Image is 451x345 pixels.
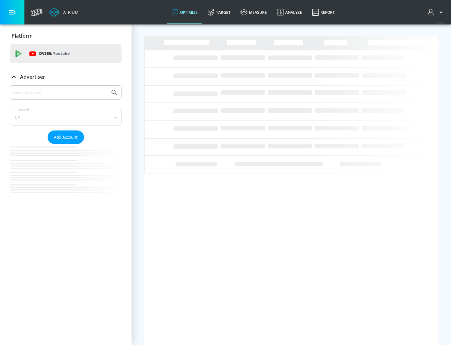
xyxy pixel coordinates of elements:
[48,130,84,144] button: Add Account
[39,50,70,57] p: DV360:
[18,108,31,112] label: Sort By
[203,1,236,24] a: Target
[272,1,307,24] a: Analyze
[61,9,79,15] div: Atrium
[54,134,78,141] span: Add Account
[13,88,107,97] input: Search by name
[49,8,79,17] a: Atrium
[53,50,70,57] p: Youtube
[307,1,340,24] a: Report
[10,110,122,125] div: A-Z
[10,68,122,86] div: Advertiser
[10,44,122,63] div: DV360: Youtube
[10,85,122,205] div: Advertiser
[20,73,45,80] p: Advertiser
[167,1,203,24] a: optimize
[12,32,33,39] p: Platform
[236,1,272,24] a: measure
[10,27,122,45] div: Platform
[10,144,122,205] nav: list of Advertiser
[436,21,445,24] span: v 4.32.0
